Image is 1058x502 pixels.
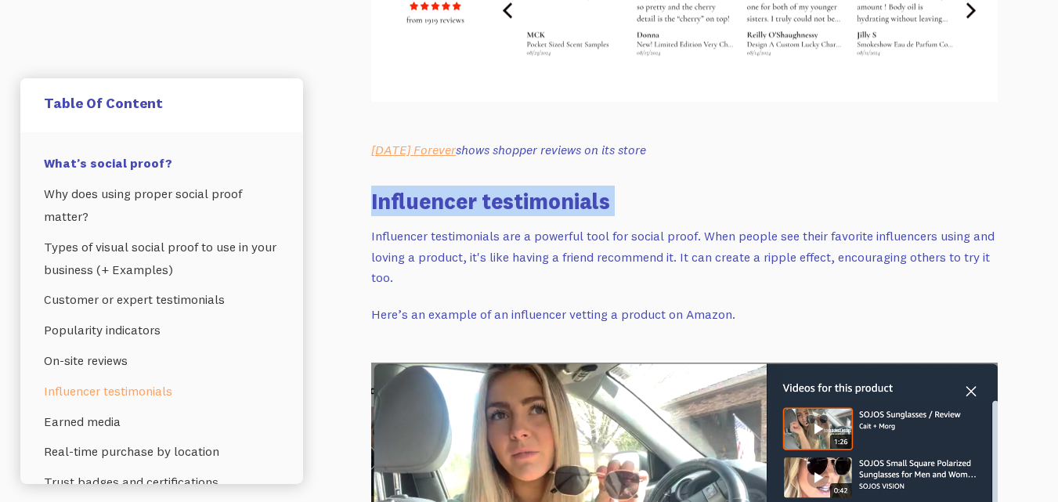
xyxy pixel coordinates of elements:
strong: What’s social proof? [44,155,172,171]
a: Types of visual social proof to use in your business (+ Examples) [44,232,280,285]
p: ‍ [371,139,998,161]
em: shows shopper reviews on its store [456,142,646,157]
a: Popularity indicators [44,315,280,345]
a: [DATE] Forever [371,142,456,157]
a: Earned media [44,406,280,437]
p: Here’s an example of an influencer vetting a product on Amazon. [371,304,998,325]
a: What’s social proof? [44,148,280,179]
h3: Influencer testimonials [371,186,998,216]
h5: Table Of Content [44,94,280,112]
a: Real-time purchase by location [44,436,280,467]
a: Trust badges and certifications [44,467,280,497]
a: Influencer testimonials [44,376,280,406]
a: On-site reviews [44,345,280,376]
p: Influencer testimonials are a powerful tool for social proof. When people see their favorite infl... [371,226,998,288]
a: Customer or expert testimonials [44,284,280,315]
a: Why does using proper social proof matter? [44,179,280,232]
